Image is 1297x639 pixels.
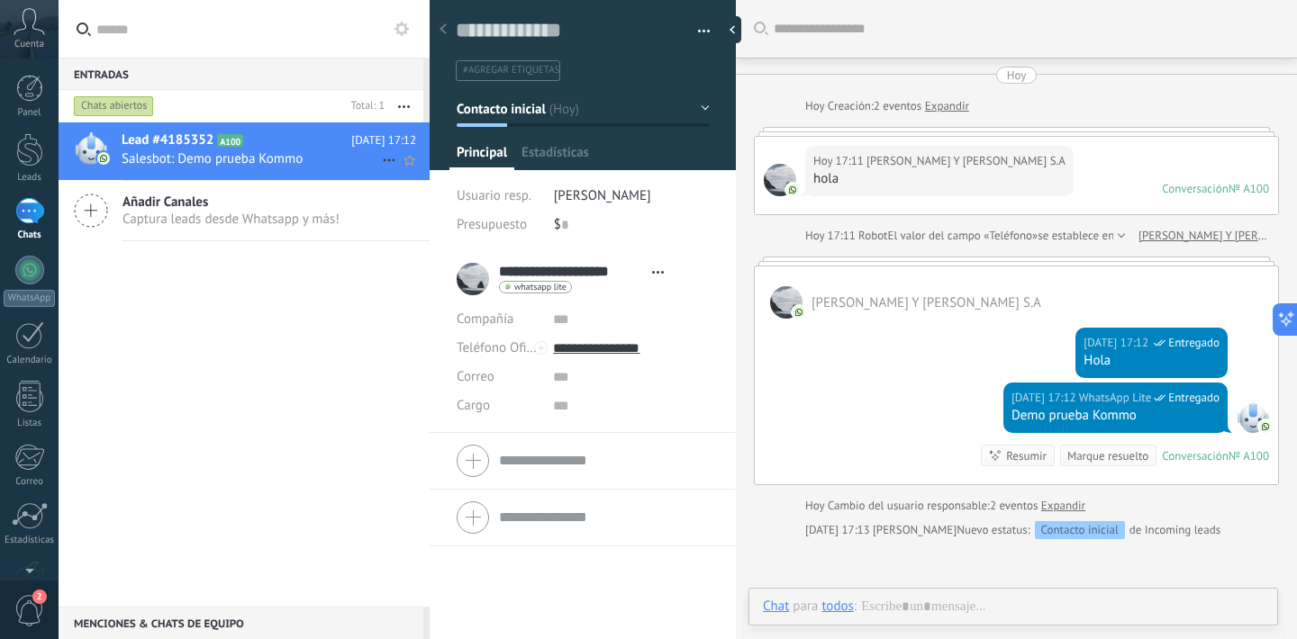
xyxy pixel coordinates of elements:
[1162,181,1229,196] div: Conversación
[97,152,110,165] img: com.amocrm.amocrmwa.svg
[4,476,56,488] div: Correo
[514,283,567,292] span: whatsapp lite
[1011,407,1220,425] div: Demo prueba Kommo
[805,227,858,245] div: Hoy 17:11
[59,607,423,639] div: Menciones & Chats de equipo
[457,211,540,239] div: Presupuesto
[854,598,857,616] span: :
[793,306,805,319] img: com.amocrm.amocrmwa.svg
[1067,447,1148,464] div: Marque resuelto
[4,107,56,119] div: Panel
[1229,448,1269,463] div: № A100
[463,64,559,76] span: #agregar etiquetas
[813,152,866,170] div: Hoy 17:11
[457,362,494,391] button: Correo
[925,97,969,115] a: Expandir
[1084,334,1151,352] div: [DATE] 17:12
[1035,521,1125,539] div: Contacto inicial
[1038,227,1222,245] span: se establece en «[PHONE_NUMBER]»
[1259,420,1272,433] img: com.amocrm.amocrmwa.svg
[554,187,651,204] span: [PERSON_NAME]
[457,304,540,333] div: Compañía
[805,97,969,115] div: Creación:
[805,497,828,515] div: Hoy
[866,152,1066,170] span: CHIRIBOGA Y JARA S.A
[821,598,853,614] div: todos
[59,58,423,90] div: Entradas
[457,339,550,356] span: Teléfono Oficina
[1138,227,1269,245] a: [PERSON_NAME] Y [PERSON_NAME] S.A
[4,355,56,366] div: Calendario
[990,497,1038,515] span: 2 eventos
[1084,352,1220,370] div: Hola
[4,535,56,546] div: Estadísticas
[4,172,56,184] div: Leads
[812,294,1041,311] span: CHIRIBOGA Y JARA S.A
[1168,389,1220,407] span: Entregado
[554,211,710,239] div: $
[1162,448,1229,463] div: Conversación
[457,391,540,419] div: Cargo
[457,333,540,362] button: Teléfono Oficina
[344,97,385,115] div: Total: 1
[764,164,796,196] span: CHIRIBOGA Y JARA S.A
[874,97,921,115] span: 2 eventos
[457,144,507,170] span: Principal
[1168,334,1220,352] span: Entregado
[858,228,887,243] span: Robot
[122,150,382,167] span: Salesbot: Demo prueba Kommo
[793,598,818,616] span: para
[457,399,490,412] span: Cargo
[4,229,56,241] div: Chats
[805,97,828,115] div: Hoy
[873,522,957,537] span: Fernando Castro
[74,95,154,117] div: Chats abiertos
[1079,389,1151,407] span: WhatsApp Lite
[813,170,1066,188] div: hola
[122,211,340,228] span: Captura leads desde Whatsapp y más!
[4,418,56,429] div: Listas
[1041,497,1085,515] a: Expandir
[805,497,1085,515] div: Cambio del usuario responsable:
[457,182,540,211] div: Usuario resp.
[59,122,430,180] a: Lead #4185352 A100 [DATE] 17:12 Salesbot: Demo prueba Kommo
[1229,181,1269,196] div: № A100
[122,193,340,211] span: Añadir Canales
[522,144,589,170] span: Estadísticas
[957,521,1220,539] div: de Incoming leads
[32,589,47,604] span: 2
[1237,400,1269,433] span: WhatsApp Lite
[805,521,873,539] div: [DATE] 17:13
[1006,447,1047,464] div: Resumir
[457,368,494,385] span: Correo
[122,131,213,149] span: Lead #4185352
[385,90,423,122] button: Más
[217,134,243,147] span: A100
[457,187,531,204] span: Usuario resp.
[351,131,416,149] span: [DATE] 17:12
[1011,389,1079,407] div: [DATE] 17:12
[957,521,1029,539] span: Nuevo estatus:
[770,286,803,319] span: CHIRIBOGA Y JARA S.A
[723,16,741,43] div: Ocultar
[14,39,44,50] span: Cuenta
[457,216,527,233] span: Presupuesto
[4,290,55,307] div: WhatsApp
[786,184,799,196] img: com.amocrm.amocrmwa.svg
[1007,67,1027,84] div: Hoy
[888,227,1039,245] span: El valor del campo «Teléfono»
